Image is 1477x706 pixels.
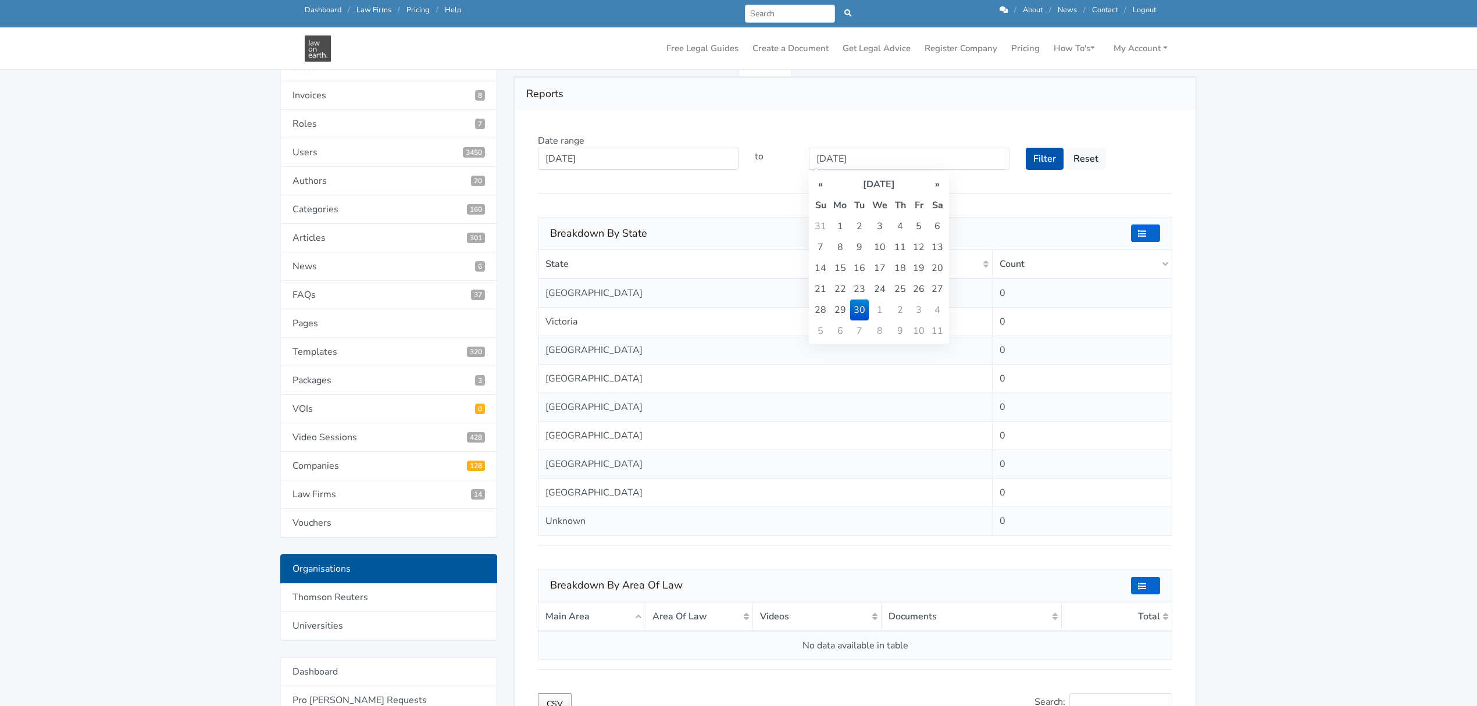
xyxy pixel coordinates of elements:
td: 1 [830,216,850,237]
th: Th [891,195,909,216]
td: 0 [992,279,1172,308]
td: 0 [992,507,1172,536]
td: 22 [830,279,850,299]
a: Pages [280,309,497,338]
td: 13 [928,237,947,258]
a: Dashboard [305,5,341,15]
a: Thomson Reuters [280,583,497,612]
a: Companies128 [280,452,497,480]
span: / [398,5,400,15]
span: 7 [475,119,485,129]
span: 20 [471,176,485,186]
th: Mo [830,195,850,216]
th: » [928,174,947,195]
a: News [1058,5,1077,15]
a: Templates [280,338,497,366]
td: [GEOGRAPHIC_DATA] [538,279,993,308]
td: 14 [811,258,830,279]
td: No data available in table [538,631,1172,660]
td: 7 [811,237,830,258]
a: Vouchers [280,509,497,537]
th: State: activate to sort column ascending [538,250,993,279]
a: FAQs [280,281,497,309]
a: Free Legal Guides [662,37,743,60]
td: 4 [928,299,947,320]
td: 19 [909,258,928,279]
span: / [436,5,438,15]
td: 0 [992,336,1172,365]
td: Victoria [538,308,993,336]
a: How To's [1049,37,1100,60]
td: 2 [850,216,869,237]
span: 301 [467,233,485,243]
td: [GEOGRAPHIC_DATA] [538,450,993,479]
td: 0 [992,365,1172,393]
td: 23 [850,279,869,299]
td: 26 [909,279,928,299]
span: / [1083,5,1086,15]
span: 37 [471,290,485,300]
span: / [348,5,350,15]
span: Registered Companies [467,461,485,471]
span: Pending VOIs [475,404,485,414]
a: Roles7 [280,110,497,138]
span: 3450 [463,147,485,158]
a: Invoices8 [280,81,497,110]
td: 16 [850,258,869,279]
a: Law Firms [356,5,391,15]
th: [DATE] [830,174,928,195]
td: 24 [869,279,891,299]
th: Videos: activate to sort column ascending [752,602,882,631]
td: 5 [811,320,830,341]
td: [GEOGRAPHIC_DATA] [538,479,993,507]
td: 21 [811,279,830,299]
a: Video Sessions428 [280,423,497,452]
td: 3 [869,216,891,237]
td: 15 [830,258,850,279]
a: About [1023,5,1043,15]
td: [GEOGRAPHIC_DATA] [538,422,993,450]
h2: Breakdown By Area Of Law [550,576,1131,595]
a: Logout [1133,5,1156,15]
a: Create a Document [748,37,833,60]
td: 5 [909,216,928,237]
h2: Breakdown By State [550,224,1131,243]
td: 6 [830,320,850,341]
td: 10 [909,320,928,341]
th: We [869,195,891,216]
th: Fr [909,195,928,216]
td: 11 [928,320,947,341]
td: 3 [909,299,928,320]
span: 3 [475,375,485,386]
td: 0 [992,450,1172,479]
td: 30 [850,299,869,320]
input: Search [745,5,835,23]
td: 9 [850,237,869,258]
td: 10 [869,237,891,258]
a: Universities [280,612,497,640]
a: VOIs0 [280,395,497,423]
td: 12 [909,237,928,258]
div: to [752,148,766,166]
td: 18 [891,258,909,279]
th: Main Area: activate to sort column descending [538,602,645,631]
span: / [1124,5,1126,15]
button: Filter [1026,148,1064,170]
td: 29 [830,299,850,320]
a: Articles [280,224,497,252]
td: 7 [850,320,869,341]
td: Unknown [538,507,993,536]
button: Reset [1066,148,1106,170]
span: 6 [475,261,485,272]
td: 27 [928,279,947,299]
td: [GEOGRAPHIC_DATA] [538,393,993,422]
a: Pricing [1007,37,1044,60]
td: 9 [891,320,909,341]
td: [GEOGRAPHIC_DATA] [538,336,993,365]
div: Date range [530,134,1180,148]
td: 17 [869,258,891,279]
a: Authors20 [280,167,497,195]
td: 25 [891,279,909,299]
th: Area Of Law: activate to sort column ascending [645,602,752,631]
td: 8 [830,237,850,258]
